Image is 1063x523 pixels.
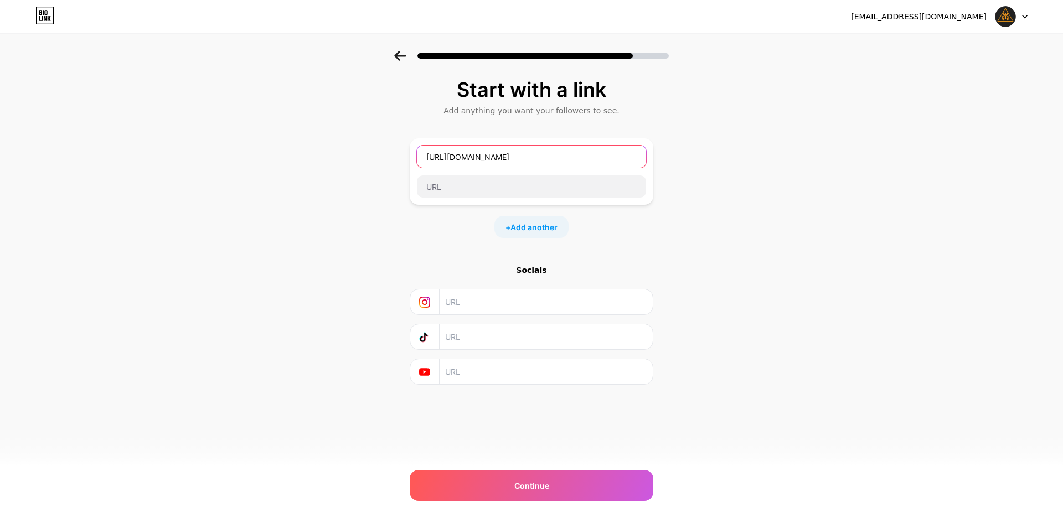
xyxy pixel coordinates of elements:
input: URL [445,359,646,384]
div: Add anything you want your followers to see. [415,105,648,116]
div: [EMAIL_ADDRESS][DOMAIN_NAME] [851,11,987,23]
input: URL [417,175,646,198]
div: + [494,216,569,238]
span: Continue [514,480,549,491]
span: Add another [510,221,558,233]
input: Link name [417,146,646,168]
div: Start with a link [415,79,648,101]
input: URL [445,289,646,314]
img: Ecom Mọt [995,6,1016,27]
input: URL [445,324,646,349]
div: Socials [410,265,653,276]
